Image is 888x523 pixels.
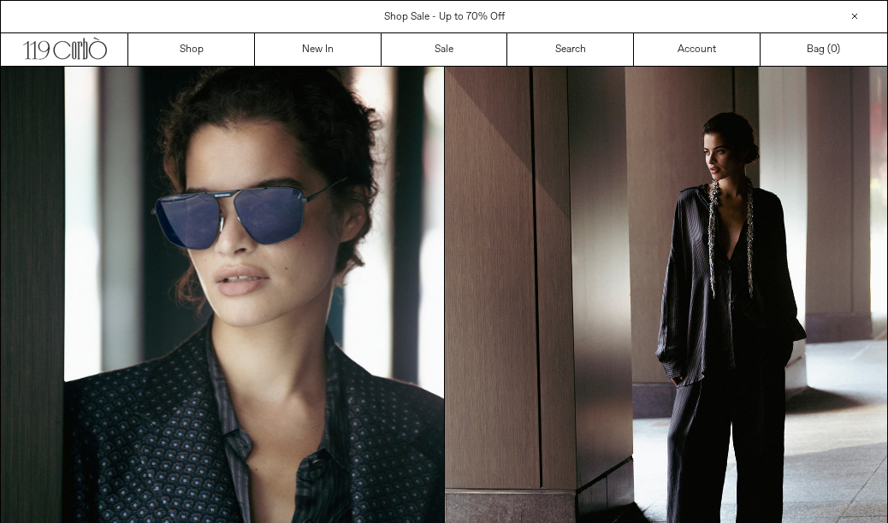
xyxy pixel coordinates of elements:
a: Sale [382,33,508,66]
span: 0 [831,43,837,56]
a: Search [507,33,634,66]
a: Shop [128,33,255,66]
span: ) [831,42,840,57]
a: New In [255,33,382,66]
a: Bag () [761,33,887,66]
a: Account [634,33,761,66]
a: Shop Sale - Up to 70% Off [384,10,505,24]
